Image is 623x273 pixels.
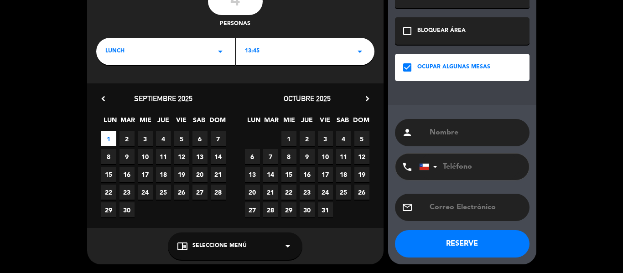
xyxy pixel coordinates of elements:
i: chevron_left [99,94,108,103]
span: 6 [245,149,260,164]
input: Nombre [429,126,523,139]
div: BLOQUEAR ÁREA [417,26,466,36]
span: Seleccione Menú [192,242,247,251]
span: MAR [264,115,279,130]
span: 28 [263,202,278,217]
span: 4 [156,131,171,146]
span: 8 [101,149,116,164]
span: 5 [174,131,189,146]
span: 16 [300,167,315,182]
span: 18 [336,167,351,182]
span: MIE [282,115,297,130]
span: 25 [336,185,351,200]
span: VIE [174,115,189,130]
span: 24 [318,185,333,200]
span: 3 [318,131,333,146]
span: MIE [138,115,153,130]
span: 25 [156,185,171,200]
span: 24 [138,185,153,200]
i: chevron_right [363,94,372,103]
span: 9 [119,149,135,164]
span: septiembre 2025 [134,94,192,103]
span: 2 [300,131,315,146]
i: person [402,127,413,138]
span: 8 [281,149,296,164]
span: 13 [245,167,260,182]
i: arrow_drop_down [215,46,226,57]
span: 26 [174,185,189,200]
span: 10 [138,149,153,164]
span: 18 [156,167,171,182]
span: 30 [119,202,135,217]
i: phone [402,161,413,172]
i: arrow_drop_down [354,46,365,57]
span: 21 [211,167,226,182]
span: 19 [354,167,369,182]
span: 3 [138,131,153,146]
span: 9 [300,149,315,164]
span: 22 [281,185,296,200]
span: 20 [192,167,208,182]
span: 27 [245,202,260,217]
button: RESERVE [395,230,530,258]
span: 29 [281,202,296,217]
span: 31 [318,202,333,217]
span: 20 [245,185,260,200]
input: Correo Electrónico [429,201,523,214]
div: OCUPAR ALGUNAS MESAS [417,63,490,72]
span: VIE [317,115,332,130]
span: 5 [354,131,369,146]
span: 19 [174,167,189,182]
span: JUE [156,115,171,130]
span: 4 [336,131,351,146]
span: SAB [335,115,350,130]
span: 15 [101,167,116,182]
span: 30 [300,202,315,217]
span: 2 [119,131,135,146]
span: LUN [103,115,118,130]
span: personas [220,20,250,29]
span: 26 [354,185,369,200]
span: 12 [174,149,189,164]
i: email [402,202,413,213]
span: SAB [192,115,207,130]
span: 1 [101,131,116,146]
span: 21 [263,185,278,200]
i: check_box_outline_blank [402,26,413,36]
span: 22 [101,185,116,200]
span: 14 [263,167,278,182]
span: 1 [281,131,296,146]
span: 27 [192,185,208,200]
span: octubre 2025 [284,94,331,103]
span: 17 [138,167,153,182]
span: 23 [119,185,135,200]
span: 28 [211,185,226,200]
span: 15 [281,167,296,182]
span: DOM [353,115,368,130]
span: 23 [300,185,315,200]
i: chrome_reader_mode [177,241,188,252]
span: 12 [354,149,369,164]
span: 11 [336,149,351,164]
span: JUE [300,115,315,130]
span: 7 [211,131,226,146]
span: LUNCH [105,47,125,56]
span: 29 [101,202,116,217]
span: 17 [318,167,333,182]
span: MAR [120,115,135,130]
span: 10 [318,149,333,164]
i: arrow_drop_down [282,241,293,252]
span: 13:45 [245,47,260,56]
span: 14 [211,149,226,164]
span: 16 [119,167,135,182]
input: Teléfono [419,154,519,180]
span: 11 [156,149,171,164]
span: LUN [246,115,261,130]
span: 6 [192,131,208,146]
span: 7 [263,149,278,164]
span: 13 [192,149,208,164]
div: Chile: +56 [420,154,441,180]
i: check_box [402,62,413,73]
span: DOM [209,115,224,130]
